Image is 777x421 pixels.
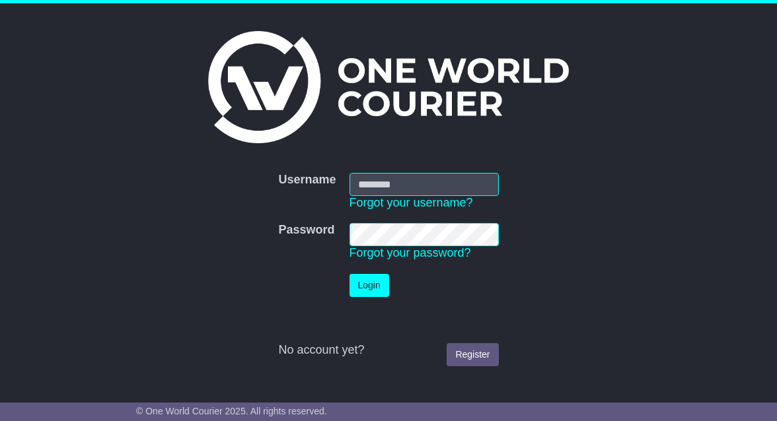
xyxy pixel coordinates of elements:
[278,343,498,358] div: No account yet?
[208,31,569,143] img: One World
[350,274,389,297] button: Login
[350,246,471,259] a: Forgot your password?
[350,196,473,209] a: Forgot your username?
[278,173,336,187] label: Username
[278,223,334,238] label: Password
[136,406,327,416] span: © One World Courier 2025. All rights reserved.
[447,343,498,366] a: Register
